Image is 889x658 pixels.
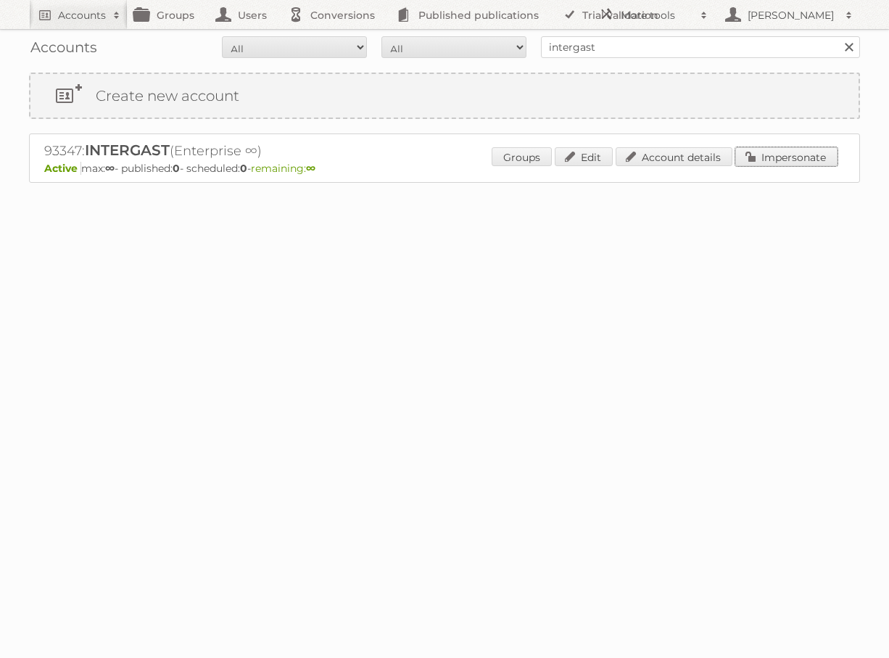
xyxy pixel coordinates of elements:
[44,162,845,175] p: max: - published: - scheduled: -
[44,162,81,175] span: Active
[240,162,247,175] strong: 0
[735,147,838,166] a: Impersonate
[744,8,838,22] h2: [PERSON_NAME]
[616,147,732,166] a: Account details
[306,162,315,175] strong: ∞
[621,8,693,22] h2: More tools
[105,162,115,175] strong: ∞
[85,141,170,159] span: INTERGAST
[492,147,552,166] a: Groups
[173,162,180,175] strong: 0
[58,8,106,22] h2: Accounts
[251,162,315,175] span: remaining:
[30,74,859,118] a: Create new account
[44,141,552,160] h2: 93347: (Enterprise ∞)
[555,147,613,166] a: Edit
